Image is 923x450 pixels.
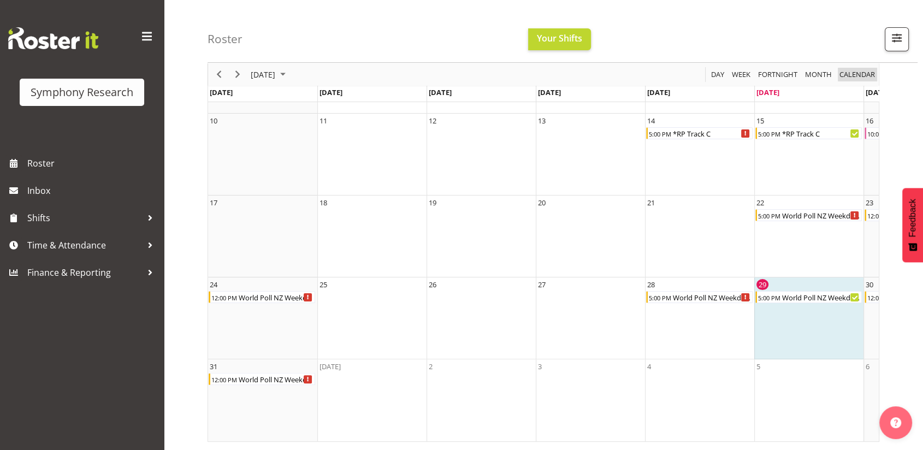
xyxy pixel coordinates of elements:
[538,87,561,97] span: [DATE]
[528,28,591,50] button: Your Shifts
[27,210,142,226] span: Shifts
[429,115,436,126] div: 12
[757,210,781,221] div: 5:00 PM
[228,63,247,86] div: Next
[866,87,889,97] span: [DATE]
[427,277,536,359] td: Tuesday, August 26, 2025
[208,359,317,441] td: Sunday, August 31, 2025
[537,32,582,44] span: Your Shifts
[755,209,862,221] div: World Poll NZ Weekdays Begin From Friday, August 22, 2025 at 5:00:00 PM GMT+12:00 Ends At Friday,...
[429,197,436,208] div: 19
[209,373,315,385] div: World Poll NZ Weekends Begin From Sunday, August 31, 2025 at 12:00:00 PM GMT+12:00 Ends At Sunday...
[210,63,228,86] div: Previous
[210,115,217,126] div: 10
[210,361,217,372] div: 31
[210,374,238,384] div: 12:00 PM
[757,68,798,81] span: Fortnight
[212,68,227,81] button: Previous
[803,68,834,81] button: Timeline Month
[648,292,672,303] div: 5:00 PM
[672,292,752,303] div: World Poll NZ Weekdays
[250,68,276,81] span: [DATE]
[781,210,861,221] div: World Poll NZ Weekdays
[645,359,754,441] td: Thursday, September 4, 2025
[756,115,764,126] div: 15
[27,155,158,171] span: Roster
[208,196,317,277] td: Sunday, August 17, 2025
[754,196,863,277] td: Friday, August 22, 2025
[319,361,341,372] div: [DATE]
[709,68,726,81] button: Timeline Day
[317,359,427,441] td: Monday, September 1, 2025
[647,361,651,372] div: 4
[756,197,764,208] div: 22
[31,84,133,100] div: Symphony Research
[238,374,315,384] div: World Poll NZ Weekends
[866,128,894,139] div: 10:00 AM
[319,197,327,208] div: 18
[27,264,142,281] span: Finance & Reporting
[647,197,655,208] div: 21
[27,182,158,199] span: Inbox
[646,291,753,303] div: World Poll NZ Weekdays Begin From Thursday, August 28, 2025 at 5:00:00 PM GMT+12:00 Ends At Thurs...
[230,68,245,81] button: Next
[866,210,894,221] div: 12:00 PM
[645,114,754,196] td: Thursday, August 14, 2025
[538,361,542,372] div: 3
[885,27,909,51] button: Filter Shifts
[730,68,753,81] button: Timeline Week
[781,292,861,303] div: World Poll NZ Weekdays
[838,68,876,81] span: calendar
[538,197,546,208] div: 20
[536,359,645,441] td: Wednesday, September 3, 2025
[210,292,238,303] div: 12:00 PM
[755,127,862,139] div: *RP Track C Begin From Friday, August 15, 2025 at 5:00:00 PM GMT+12:00 Ends At Friday, August 15,...
[319,115,327,126] div: 11
[536,196,645,277] td: Wednesday, August 20, 2025
[208,114,317,196] td: Sunday, August 10, 2025
[756,87,779,97] span: [DATE]
[866,292,894,303] div: 12:00 PM
[208,277,317,359] td: Sunday, August 24, 2025
[754,359,863,441] td: Friday, September 5, 2025
[804,68,833,81] span: Month
[536,277,645,359] td: Wednesday, August 27, 2025
[902,188,923,262] button: Feedback - Show survey
[429,361,433,372] div: 2
[427,359,536,441] td: Tuesday, September 2, 2025
[317,196,427,277] td: Monday, August 18, 2025
[838,68,877,81] button: Month
[249,68,291,81] button: August 2025
[427,114,536,196] td: Tuesday, August 12, 2025
[908,199,918,237] span: Feedback
[755,291,862,303] div: World Poll NZ Weekdays Begin From Friday, August 29, 2025 at 5:00:00 PM GMT+12:00 Ends At Friday,...
[538,279,546,290] div: 27
[536,114,645,196] td: Wednesday, August 13, 2025
[319,87,342,97] span: [DATE]
[754,114,863,196] td: Friday, August 15, 2025
[647,279,655,290] div: 28
[317,277,427,359] td: Monday, August 25, 2025
[645,277,754,359] td: Thursday, August 28, 2025
[756,68,800,81] button: Fortnight
[731,68,752,81] span: Week
[319,279,327,290] div: 25
[317,114,427,196] td: Monday, August 11, 2025
[647,115,655,126] div: 14
[672,128,752,139] div: *RP Track C
[781,128,861,139] div: *RP Track C
[866,279,873,290] div: 30
[756,279,768,290] div: 29
[210,279,217,290] div: 24
[538,115,546,126] div: 13
[646,127,753,139] div: *RP Track C Begin From Thursday, August 14, 2025 at 5:00:00 PM GMT+12:00 Ends At Thursday, August...
[429,279,436,290] div: 26
[238,292,315,303] div: World Poll NZ Weekends
[754,277,863,359] td: Friday, August 29, 2025
[429,87,452,97] span: [DATE]
[866,115,873,126] div: 16
[210,197,217,208] div: 17
[209,291,315,303] div: World Poll NZ Weekends Begin From Sunday, August 24, 2025 at 12:00:00 PM GMT+12:00 Ends At Sunday...
[756,361,760,372] div: 5
[210,87,233,97] span: [DATE]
